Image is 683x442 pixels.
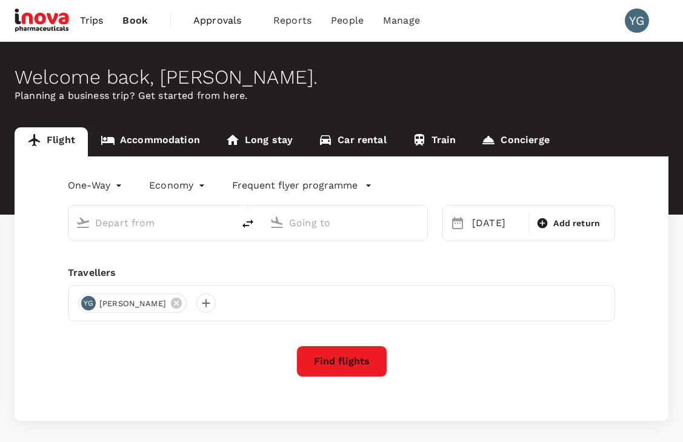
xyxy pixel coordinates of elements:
button: Open [225,221,227,224]
p: Planning a business trip? Get started from here. [15,89,668,103]
div: [DATE] [467,211,526,235]
span: Approvals [193,13,254,28]
div: YG[PERSON_NAME] [78,293,187,313]
button: delete [233,209,262,238]
a: Car rental [305,127,399,156]
span: Manage [383,13,420,28]
button: Frequent flyer programme [232,178,372,193]
p: Frequent flyer programme [232,178,358,193]
span: Reports [273,13,312,28]
div: Travellers [68,266,615,280]
a: Long stay [213,127,305,156]
img: iNova Pharmaceuticals [15,7,70,34]
button: Open [419,221,421,224]
a: Concierge [468,127,562,156]
div: Economy [149,176,208,195]
span: [PERSON_NAME] [92,298,173,310]
span: Trips [80,13,104,28]
span: People [331,13,364,28]
div: One-Way [68,176,125,195]
input: Going to [289,213,402,232]
div: Welcome back , [PERSON_NAME] . [15,66,668,89]
div: YG [81,296,96,310]
button: Find flights [296,346,387,377]
div: YG [625,8,649,33]
a: Accommodation [88,127,213,156]
span: Add return [553,217,600,230]
a: Flight [15,127,88,156]
span: Book [122,13,148,28]
input: Depart from [95,213,208,232]
a: Train [399,127,469,156]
